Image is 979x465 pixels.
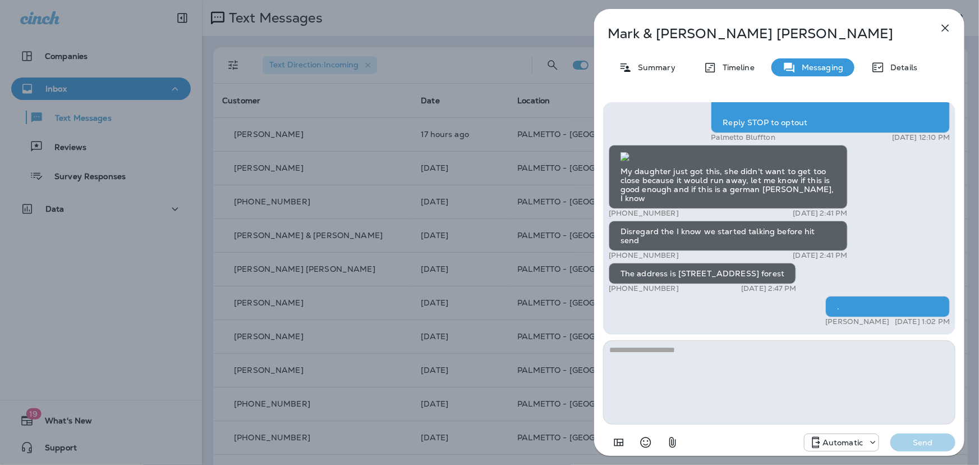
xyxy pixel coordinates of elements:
div: My daughter just got this, she didn't want to get too close because it would run away, let me kno... [609,145,848,209]
button: Add in a premade template [608,431,630,454]
img: twilio-download [621,152,629,161]
p: Palmetto Bluffton [711,133,775,142]
p: Details [885,63,917,72]
p: Messaging [796,63,843,72]
div: . [825,296,950,317]
div: Disregard the I know we started talking before hit send [609,221,848,251]
p: Automatic [822,438,863,447]
p: [PHONE_NUMBER] [609,284,679,293]
p: Mark & [PERSON_NAME] [PERSON_NAME] [608,26,914,42]
p: [DATE] 2:41 PM [793,251,848,260]
p: Summary [632,63,675,72]
p: [PERSON_NAME] [825,317,889,326]
p: [PHONE_NUMBER] [609,209,679,218]
p: [DATE] 2:41 PM [793,209,848,218]
p: [DATE] 2:47 PM [741,284,796,293]
div: The address is [STREET_ADDRESS] forest [609,263,796,284]
p: Timeline [717,63,755,72]
p: [DATE] 1:02 PM [895,317,950,326]
p: [DATE] 12:10 PM [892,133,950,142]
p: [PHONE_NUMBER] [609,251,679,260]
button: Select an emoji [635,431,657,454]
